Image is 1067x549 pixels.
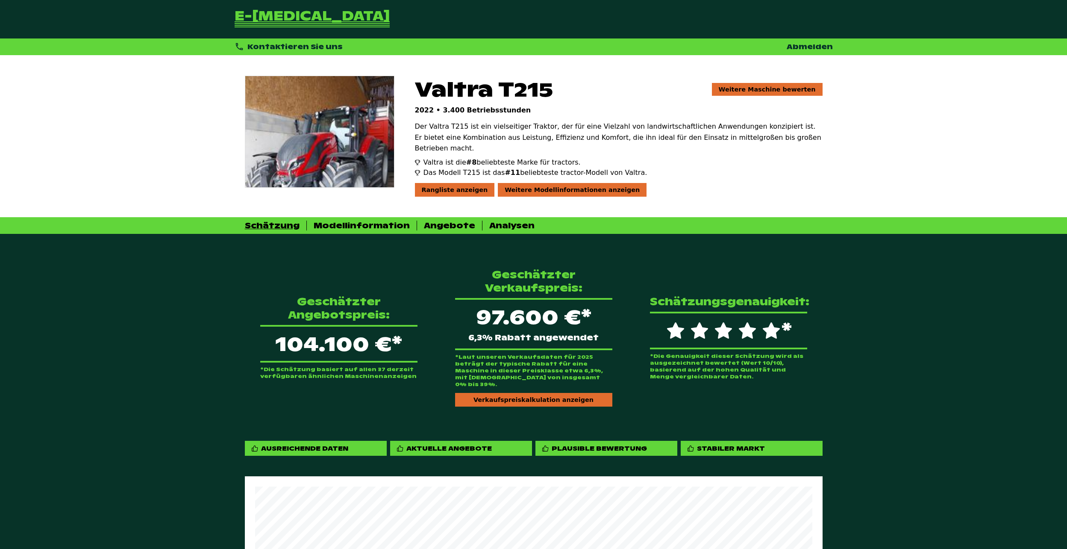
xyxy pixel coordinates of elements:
div: Aktuelle Angebote [406,444,492,452]
div: Kontaktieren Sie uns [235,42,343,52]
p: Geschätzter Angebotspreis: [260,295,417,322]
p: *Die Genauigkeit dieser Schätzung wird als ausgezeichnet bewertet (Wert 10/10), basierend auf der... [650,353,807,380]
span: #11 [505,168,520,177]
div: Plausible Bewertung [535,441,677,456]
span: Valtra ist die beliebteste Marke für tractors. [423,157,581,168]
a: Zurück zur Startseite [235,10,390,28]
div: Plausible Bewertung [552,444,647,452]
span: Valtra T215 [415,76,553,103]
a: Weitere Maschine bewerten [712,83,823,96]
span: Das Modell T215 ist das beliebteste tractor-Modell von Valtra. [423,168,647,178]
p: Der Valtra T215 ist ein vielseitiger Traktor, der für eine Vielzahl von landwirtschaftlichen Anwe... [415,121,823,154]
div: Stabiler Markt [681,441,823,456]
div: 97.600 €* [455,298,612,350]
span: Kontaktieren Sie uns [247,42,343,51]
div: Ausreichende Daten [245,441,387,456]
p: *Die Schätzung basiert auf allen 37 derzeit verfügbaren ähnlichen Maschinenanzeigen [260,366,417,380]
span: #8 [466,158,477,166]
div: Weitere Modellinformationen anzeigen [498,183,647,197]
div: Aktuelle Angebote [390,441,532,456]
p: Geschätzter Verkaufspreis: [455,268,612,295]
div: Schätzung [245,221,300,230]
div: Analysen [489,221,535,230]
div: Stabiler Markt [697,444,765,452]
p: Schätzungsgenauigkeit: [650,295,807,308]
div: Modellinformation [314,221,410,230]
span: 6,3% Rabatt angewendet [468,334,599,342]
a: Abmelden [787,42,833,51]
div: Angebote [424,221,475,230]
p: 104.100 €* [260,325,417,363]
div: Verkaufspreiskalkulation anzeigen [455,393,612,407]
div: Ausreichende Daten [261,444,348,452]
div: Rangliste anzeigen [415,183,495,197]
p: *Laut unseren Verkaufsdaten für 2025 beträgt der typische Rabatt für eine Maschine in dieser Prei... [455,354,612,388]
img: Valtra T215 [245,76,394,187]
p: 2022 • 3.400 Betriebsstunden [415,106,823,114]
